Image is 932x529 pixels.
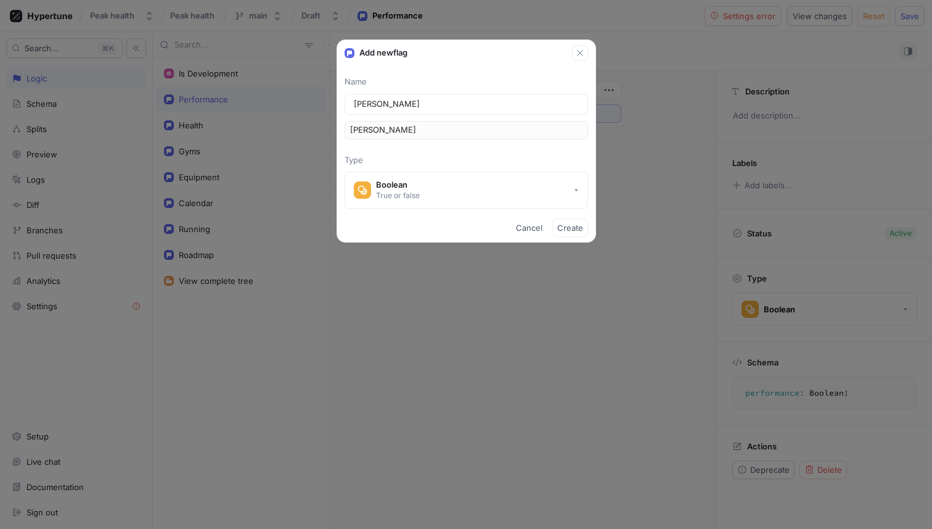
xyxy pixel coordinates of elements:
[345,154,588,167] p: Type
[552,219,588,237] button: Create
[511,219,547,237] button: Cancel
[557,224,583,231] span: Create
[359,47,407,59] p: Add new flag
[345,172,588,209] button: BooleanTrue or false
[376,180,420,190] div: Boolean
[345,76,588,88] p: Name
[516,224,542,231] span: Cancel
[376,190,420,201] div: True or false
[354,98,579,110] input: Enter a name for this flag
